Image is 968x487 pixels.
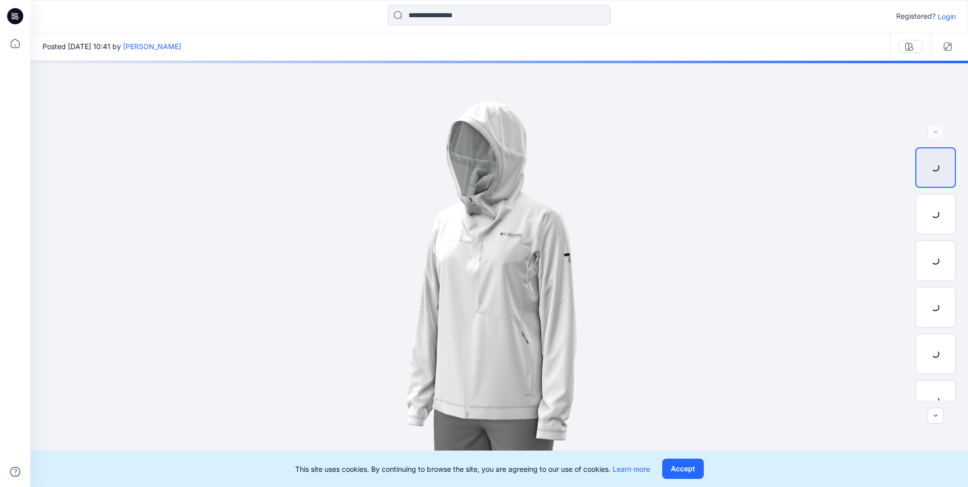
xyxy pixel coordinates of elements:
[613,465,650,473] a: Learn more
[896,10,936,22] p: Registered?
[938,11,956,22] p: Login
[286,61,712,487] img: eyJhbGciOiJIUzI1NiIsImtpZCI6IjAiLCJzbHQiOiJzZXMiLCJ0eXAiOiJKV1QifQ.eyJkYXRhIjp7InR5cGUiOiJzdG9yYW...
[662,459,704,479] button: Accept
[295,464,650,474] p: This site uses cookies. By continuing to browse the site, you are agreeing to our use of cookies.
[123,42,181,51] a: [PERSON_NAME]
[43,41,181,52] span: Posted [DATE] 10:41 by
